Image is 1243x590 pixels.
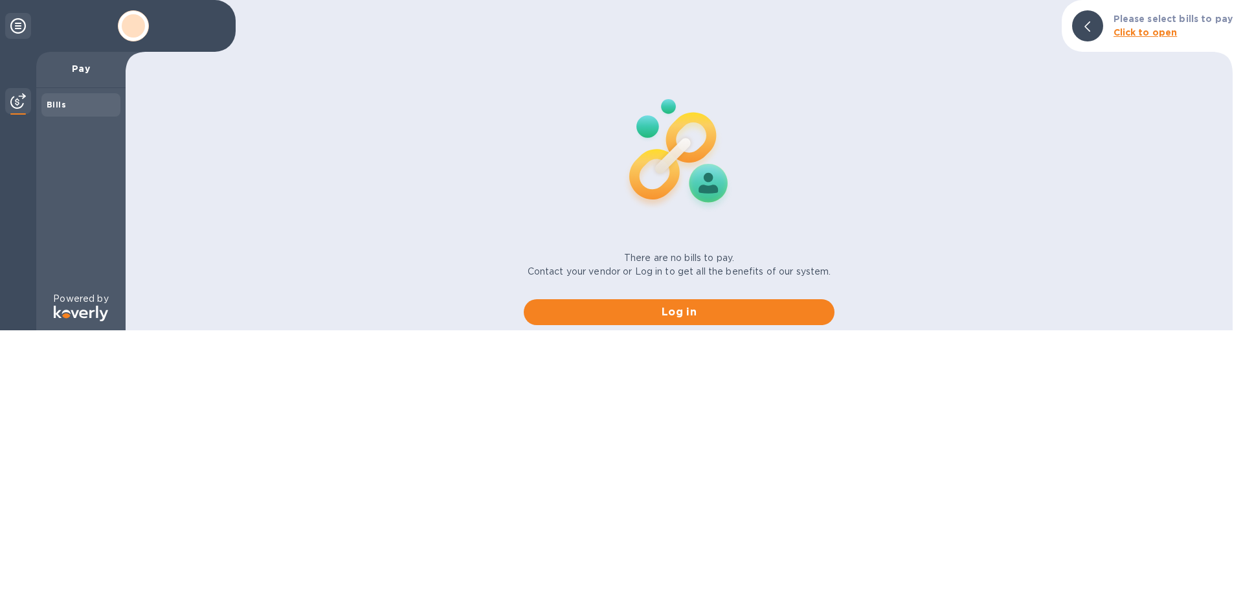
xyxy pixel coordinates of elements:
[53,292,108,306] p: Powered by
[47,62,115,75] p: Pay
[1114,27,1178,38] b: Click to open
[47,100,66,109] b: Bills
[528,251,831,278] p: There are no bills to pay. Contact your vendor or Log in to get all the benefits of our system.
[524,299,834,325] button: Log in
[534,304,824,320] span: Log in
[54,306,108,321] img: Logo
[1114,14,1233,24] b: Please select bills to pay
